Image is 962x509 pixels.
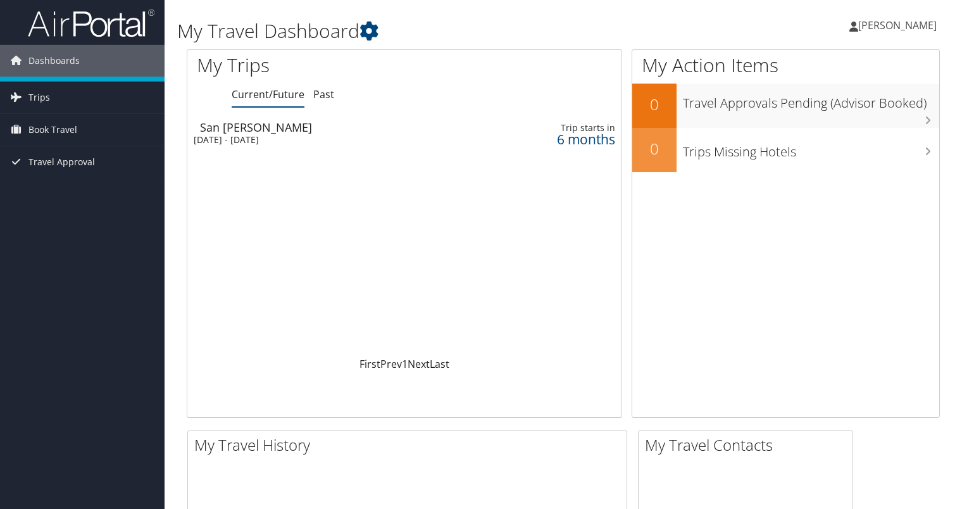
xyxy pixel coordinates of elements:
a: Past [313,87,334,101]
h3: Travel Approvals Pending (Advisor Booked) [683,88,939,112]
h1: My Action Items [632,52,939,79]
span: Dashboards [28,45,80,77]
a: Next [408,357,430,371]
h2: 0 [632,138,677,160]
span: Trips [28,82,50,113]
div: Trip starts in [511,122,615,134]
h1: My Trips [197,52,431,79]
div: San [PERSON_NAME] [200,122,470,133]
h3: Trips Missing Hotels [683,137,939,161]
h1: My Travel Dashboard [177,18,692,44]
h2: 0 [632,94,677,115]
a: Last [430,357,449,371]
a: Prev [380,357,402,371]
a: Current/Future [232,87,304,101]
h2: My Travel Contacts [645,434,853,456]
a: First [359,357,380,371]
img: airportal-logo.png [28,8,154,38]
span: Travel Approval [28,146,95,178]
a: [PERSON_NAME] [849,6,949,44]
a: 1 [402,357,408,371]
a: 0Trips Missing Hotels [632,128,939,172]
a: 0Travel Approvals Pending (Advisor Booked) [632,84,939,128]
div: [DATE] - [DATE] [194,134,463,146]
h2: My Travel History [194,434,627,456]
span: [PERSON_NAME] [858,18,937,32]
span: Book Travel [28,114,77,146]
div: 6 months [511,134,615,145]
